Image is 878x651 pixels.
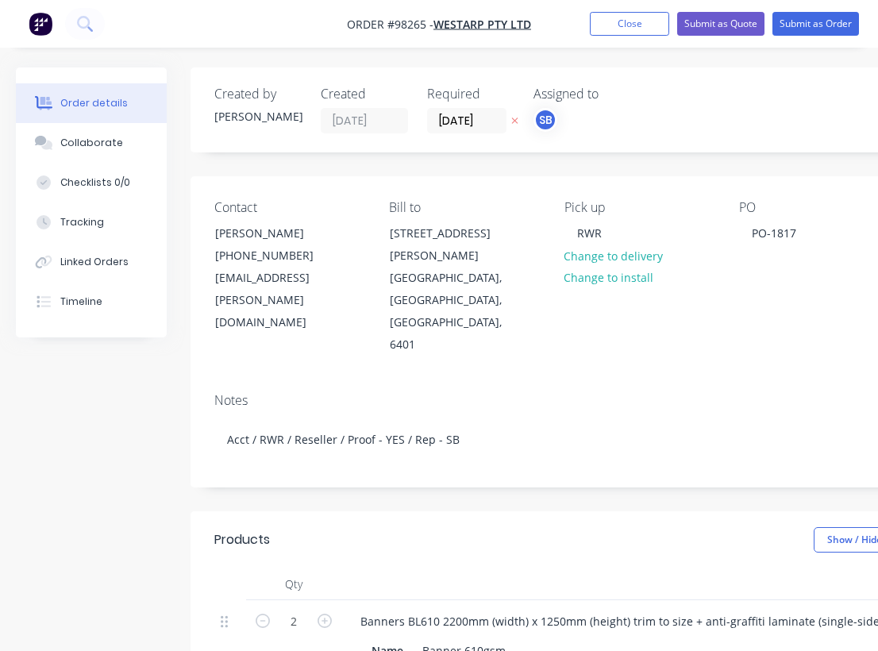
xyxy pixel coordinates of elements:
button: Linked Orders [16,242,167,282]
button: Collaborate [16,123,167,163]
div: Checklists 0/0 [60,175,130,190]
div: Bill to [389,200,538,215]
div: Timeline [60,295,102,309]
div: Tracking [60,215,104,229]
div: PO-1817 [739,221,809,245]
div: Products [214,530,270,549]
span: Order #98265 - [347,17,433,32]
button: Order details [16,83,167,123]
img: Factory [29,12,52,36]
button: Change to install [556,267,662,288]
div: [PHONE_NUMBER] [215,245,347,267]
button: Change to delivery [556,245,672,266]
div: [PERSON_NAME] [215,222,347,245]
a: Westarp Pty Ltd [433,17,531,32]
div: [GEOGRAPHIC_DATA], [GEOGRAPHIC_DATA], [GEOGRAPHIC_DATA], 6401 [390,267,522,356]
button: SB [533,108,557,132]
div: Qty [246,568,341,600]
div: Contact [214,200,364,215]
button: Tracking [16,202,167,242]
div: [PERSON_NAME] [214,108,302,125]
button: Submit as Quote [677,12,764,36]
div: Order details [60,96,128,110]
div: Linked Orders [60,255,129,269]
div: Collaborate [60,136,123,150]
div: [PERSON_NAME][PHONE_NUMBER][EMAIL_ADDRESS][PERSON_NAME][DOMAIN_NAME] [202,221,360,334]
button: Submit as Order [772,12,859,36]
button: Close [590,12,669,36]
div: Created [321,87,408,102]
div: [EMAIL_ADDRESS][PERSON_NAME][DOMAIN_NAME] [215,267,347,333]
div: Created by [214,87,302,102]
div: [STREET_ADDRESS][PERSON_NAME][GEOGRAPHIC_DATA], [GEOGRAPHIC_DATA], [GEOGRAPHIC_DATA], 6401 [376,221,535,356]
div: RWR [564,221,614,245]
div: Pick up [564,200,714,215]
button: Checklists 0/0 [16,163,167,202]
div: Assigned to [533,87,692,102]
div: [STREET_ADDRESS][PERSON_NAME] [390,222,522,267]
button: Timeline [16,282,167,322]
div: Required [427,87,514,102]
